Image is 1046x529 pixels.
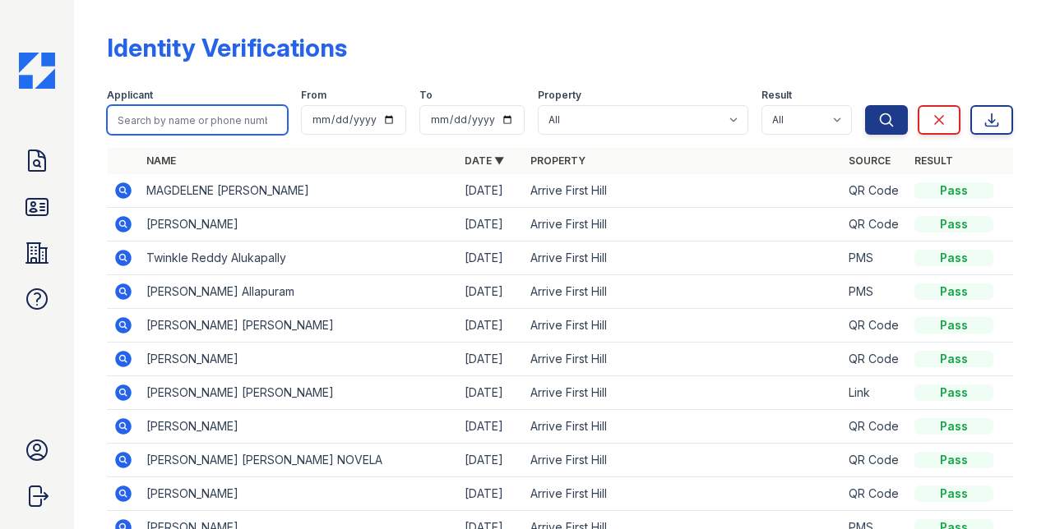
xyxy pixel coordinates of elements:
a: Source [849,154,891,167]
td: [PERSON_NAME] [140,343,458,376]
td: Twinkle Reddy Alukapally [140,241,458,275]
td: Arrive First Hill [524,309,842,343]
div: Pass [914,250,993,266]
td: Arrive First Hill [524,241,842,275]
td: Arrive First Hill [524,343,842,376]
td: QR Code [842,309,908,343]
td: QR Code [842,208,908,241]
div: Identity Verifications [107,33,347,62]
a: Property [530,154,585,167]
td: [DATE] [458,410,524,444]
div: Pass [914,182,993,199]
td: [DATE] [458,174,524,208]
td: MAGDELENE [PERSON_NAME] [140,174,458,208]
div: Pass [914,351,993,367]
td: PMS [842,241,908,275]
div: Pass [914,317,993,333]
td: [PERSON_NAME] [PERSON_NAME] [140,376,458,410]
td: [DATE] [458,343,524,376]
td: Arrive First Hill [524,174,842,208]
td: [DATE] [458,309,524,343]
td: Arrive First Hill [524,410,842,444]
td: QR Code [842,410,908,444]
td: Arrive First Hill [524,477,842,511]
td: [DATE] [458,275,524,309]
td: [DATE] [458,444,524,477]
input: Search by name or phone number [107,105,288,135]
td: Arrive First Hill [524,275,842,309]
label: From [301,89,326,102]
div: Pass [914,485,993,502]
td: [PERSON_NAME] [PERSON_NAME] [140,309,458,343]
td: QR Code [842,477,908,511]
img: CE_Icon_Blue-c292c112584629df590d857e76928e9f676e5b41ef8f769ba2f05ee15b207248.png [19,53,55,89]
td: Link [842,376,908,410]
td: Arrive First Hill [524,208,842,241]
td: QR Code [842,444,908,477]
a: Date ▼ [465,154,504,167]
td: QR Code [842,343,908,376]
label: Applicant [107,89,153,102]
td: [PERSON_NAME] [140,477,458,511]
a: Result [914,154,953,167]
div: Pass [914,418,993,435]
a: Name [146,154,176,167]
td: Arrive First Hill [524,376,842,410]
td: PMS [842,275,908,309]
div: Pass [914,283,993,300]
td: [DATE] [458,477,524,511]
td: QR Code [842,174,908,208]
td: [PERSON_NAME] Allapuram [140,275,458,309]
td: [DATE] [458,241,524,275]
td: [DATE] [458,376,524,410]
td: [PERSON_NAME] [140,410,458,444]
label: To [419,89,433,102]
td: [DATE] [458,208,524,241]
label: Result [761,89,792,102]
td: [PERSON_NAME] [140,208,458,241]
td: Arrive First Hill [524,444,842,477]
div: Pass [914,452,993,468]
div: Pass [914,216,993,232]
label: Property [538,89,581,102]
td: [PERSON_NAME] [PERSON_NAME] NOVELA [140,444,458,477]
div: Pass [914,384,993,401]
